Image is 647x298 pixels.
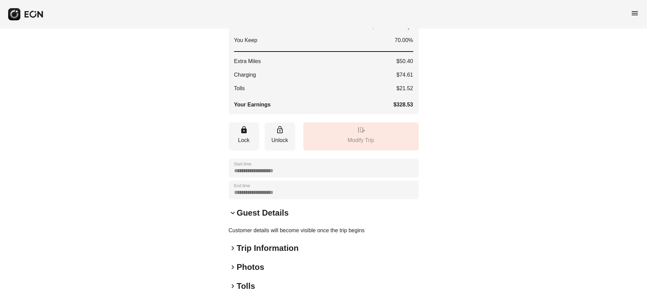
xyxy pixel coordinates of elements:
[237,243,299,254] h2: Trip Information
[234,101,271,109] span: Your Earnings
[232,136,256,144] p: Lock
[237,281,255,292] h2: Tolls
[397,71,413,79] span: $74.61
[237,262,264,273] h2: Photos
[229,226,419,235] p: Customer details will become visible once the trip begins
[240,126,248,134] span: lock
[394,101,413,109] span: $328.53
[237,207,289,218] h2: Guest Details
[268,136,292,144] p: Unlock
[397,84,413,93] span: $21.52
[397,57,413,65] span: $50.40
[234,71,256,79] span: Charging
[229,122,259,151] button: Lock
[631,9,639,17] span: menu
[234,84,245,93] span: Tolls
[229,244,237,252] span: keyboard_arrow_right
[265,122,295,151] button: Unlock
[395,36,413,44] span: 70.00%
[229,209,237,217] span: keyboard_arrow_down
[234,57,261,65] span: Extra Miles
[229,263,237,271] span: keyboard_arrow_right
[229,282,237,290] span: keyboard_arrow_right
[234,36,258,44] span: You Keep
[276,126,284,134] span: lock_open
